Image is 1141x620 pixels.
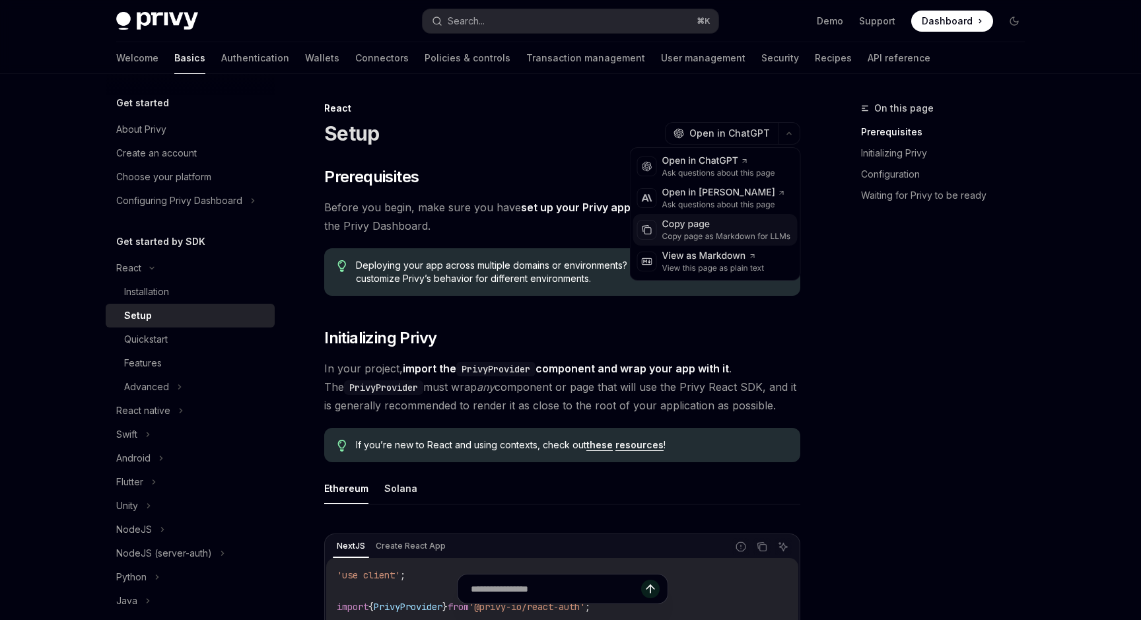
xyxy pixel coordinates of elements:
button: Report incorrect code [732,538,749,555]
img: dark logo [116,12,198,30]
div: About Privy [116,121,166,137]
a: Transaction management [526,42,645,74]
button: Open in ChatGPT [665,122,778,145]
span: In your project, . The must wrap component or page that will use the Privy React SDK, and it is g... [324,359,800,415]
div: Copy page [662,218,791,231]
div: Ask questions about this page [662,199,786,210]
div: Features [124,355,162,371]
div: Unity [116,498,138,514]
span: ⌘ K [697,16,710,26]
button: Solana [384,473,417,504]
span: 'use client' [337,569,400,581]
svg: Tip [337,260,347,272]
div: Advanced [124,379,169,395]
button: Toggle dark mode [1004,11,1025,32]
div: Installation [124,284,169,300]
span: Deploying your app across multiple domains or environments? Learn how to use to customize Privy’s... [356,259,787,285]
a: Setup [106,304,275,327]
a: Wallets [305,42,339,74]
h5: Get started by SDK [116,234,205,250]
span: Dashboard [922,15,973,28]
a: Prerequisites [861,121,1035,143]
div: Android [116,450,151,466]
a: resources [615,439,664,451]
a: Choose your platform [106,165,275,189]
a: About Privy [106,118,275,141]
button: Copy the contents from the code block [753,538,771,555]
a: Recipes [815,42,852,74]
div: Configuring Privy Dashboard [116,193,242,209]
div: Create React App [372,538,450,554]
a: API reference [868,42,930,74]
a: Quickstart [106,327,275,351]
a: Features [106,351,275,375]
a: Policies & controls [425,42,510,74]
svg: Tip [337,440,347,452]
div: Open in [PERSON_NAME] [662,186,786,199]
button: Search...⌘K [423,9,718,33]
div: Copy page as Markdown for LLMs [662,231,791,242]
div: Flutter [116,474,143,490]
a: Waiting for Privy to be ready [861,185,1035,206]
button: Ask AI [775,538,792,555]
span: ; [400,569,405,581]
span: If you’re new to React and using contexts, check out ! [356,438,787,452]
a: Demo [817,15,843,28]
div: View as Markdown [662,250,765,263]
div: NodeJS [116,522,152,537]
div: React native [116,403,170,419]
a: User management [661,42,745,74]
a: Authentication [221,42,289,74]
a: Installation [106,280,275,304]
strong: import the component and wrap your app with it [403,362,729,375]
span: Before you begin, make sure you have from the Privy Dashboard. [324,198,800,235]
div: Create an account [116,145,197,161]
a: Welcome [116,42,158,74]
a: Support [859,15,895,28]
em: any [477,380,495,394]
div: Swift [116,427,137,442]
div: NodeJS (server-auth) [116,545,212,561]
div: View this page as plain text [662,263,765,273]
a: these [586,439,613,451]
div: Python [116,569,147,585]
code: PrivyProvider [456,362,536,376]
div: Ask questions about this page [662,168,775,178]
div: React [324,102,800,115]
button: Send message [641,580,660,598]
div: NextJS [333,538,369,554]
code: PrivyProvider [344,380,423,395]
div: Choose your platform [116,169,211,185]
span: Open in ChatGPT [689,127,770,140]
span: Initializing Privy [324,327,436,349]
div: Quickstart [124,331,168,347]
span: On this page [874,100,934,116]
button: Ethereum [324,473,368,504]
a: Basics [174,42,205,74]
a: Configuration [861,164,1035,185]
h1: Setup [324,121,379,145]
div: Search... [448,13,485,29]
div: Open in ChatGPT [662,155,775,168]
a: Create an account [106,141,275,165]
a: Initializing Privy [861,143,1035,164]
a: Connectors [355,42,409,74]
h5: Get started [116,95,169,111]
div: Setup [124,308,152,324]
div: React [116,260,141,276]
a: Security [761,42,799,74]
span: Prerequisites [324,166,419,188]
a: Dashboard [911,11,993,32]
a: set up your Privy app and obtained your app ID [521,201,764,215]
div: Java [116,593,137,609]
